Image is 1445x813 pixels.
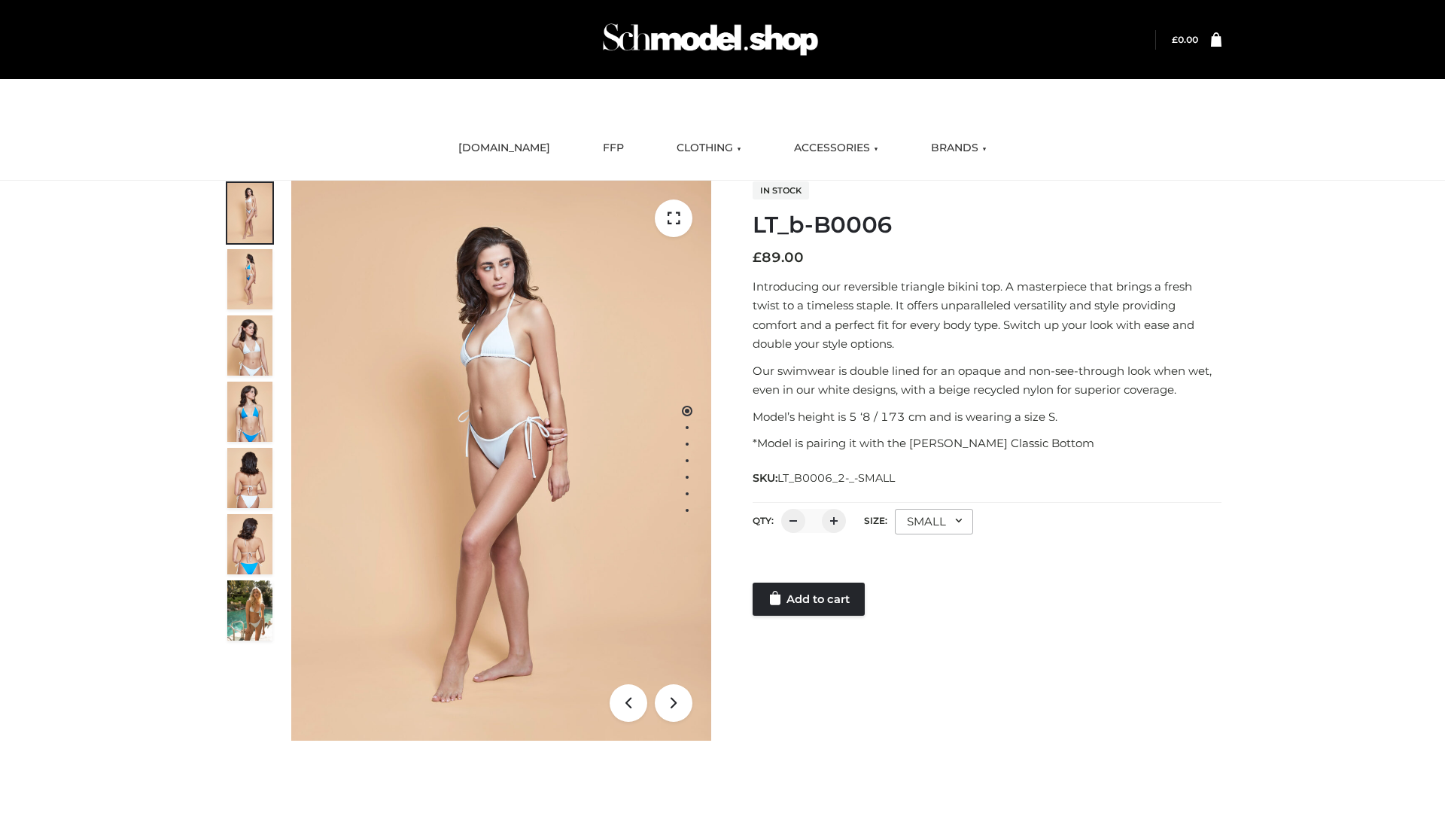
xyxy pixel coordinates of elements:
[227,382,272,442] img: ArielClassicBikiniTop_CloudNine_AzureSky_OW114ECO_4-scaled.jpg
[753,469,896,487] span: SKU:
[753,515,774,526] label: QTY:
[227,315,272,376] img: ArielClassicBikiniTop_CloudNine_AzureSky_OW114ECO_3-scaled.jpg
[753,361,1221,400] p: Our swimwear is double lined for an opaque and non-see-through look when wet, even in our white d...
[1172,34,1198,45] a: £0.00
[753,249,804,266] bdi: 89.00
[227,249,272,309] img: ArielClassicBikiniTop_CloudNine_AzureSky_OW114ECO_2-scaled.jpg
[783,132,890,165] a: ACCESSORIES
[447,132,561,165] a: [DOMAIN_NAME]
[291,181,711,741] img: ArielClassicBikiniTop_CloudNine_AzureSky_OW114ECO_1
[753,212,1221,239] h1: LT_b-B0006
[592,132,635,165] a: FFP
[753,181,809,199] span: In stock
[1172,34,1198,45] bdi: 0.00
[227,448,272,508] img: ArielClassicBikiniTop_CloudNine_AzureSky_OW114ECO_7-scaled.jpg
[777,471,895,485] span: LT_B0006_2-_-SMALL
[753,434,1221,453] p: *Model is pairing it with the [PERSON_NAME] Classic Bottom
[753,249,762,266] span: £
[753,583,865,616] a: Add to cart
[920,132,998,165] a: BRANDS
[227,514,272,574] img: ArielClassicBikiniTop_CloudNine_AzureSky_OW114ECO_8-scaled.jpg
[1172,34,1178,45] span: £
[227,183,272,243] img: ArielClassicBikiniTop_CloudNine_AzureSky_OW114ECO_1-scaled.jpg
[753,277,1221,354] p: Introducing our reversible triangle bikini top. A masterpiece that brings a fresh twist to a time...
[665,132,753,165] a: CLOTHING
[753,407,1221,427] p: Model’s height is 5 ‘8 / 173 cm and is wearing a size S.
[227,580,272,641] img: Arieltop_CloudNine_AzureSky2.jpg
[598,10,823,69] img: Schmodel Admin 964
[864,515,887,526] label: Size:
[895,509,973,534] div: SMALL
